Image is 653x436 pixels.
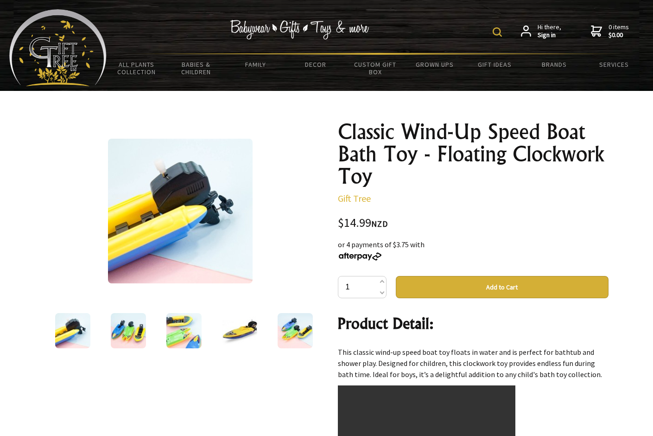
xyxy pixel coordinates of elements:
[222,313,257,348] img: Classic Wind-Up Speed Boat Bath Toy - Floating Clockwork Toy
[338,239,609,261] div: or 4 payments of $3.75 with
[405,55,465,74] a: Grown Ups
[524,55,584,74] a: Brands
[538,31,561,39] strong: Sign in
[226,55,286,74] a: Family
[396,276,609,298] button: Add to Cart
[338,192,371,204] a: Gift Tree
[465,55,525,74] a: Gift Ideas
[9,9,107,86] img: Babyware - Gifts - Toys and more...
[584,55,644,74] a: Services
[55,313,90,348] img: Classic Wind-Up Speed Boat Bath Toy - Floating Clockwork Toy
[107,55,166,82] a: All Plants Collection
[338,346,609,380] p: This classic wind-up speed boat toy floats in water and is perfect for bathtub and shower play. D...
[609,23,629,39] span: 0 items
[538,23,561,39] span: Hi there,
[338,314,434,333] strong: Product Detail:
[338,217,609,230] div: $14.99
[591,23,629,39] a: 0 items$0.00
[609,31,629,39] strong: $0.00
[278,313,313,348] img: Classic Wind-Up Speed Boat Bath Toy - Floating Clockwork Toy
[111,313,146,348] img: Classic Wind-Up Speed Boat Bath Toy - Floating Clockwork Toy
[493,27,502,37] img: product search
[166,55,226,82] a: Babies & Children
[345,55,405,82] a: Custom Gift Box
[230,20,369,39] img: Babywear - Gifts - Toys & more
[285,55,345,74] a: Decor
[371,218,388,229] span: NZD
[166,313,202,348] img: Classic Wind-Up Speed Boat Bath Toy - Floating Clockwork Toy
[338,252,382,261] img: Afterpay
[338,121,609,187] h1: Classic Wind-Up Speed Boat Bath Toy - Floating Clockwork Toy
[108,139,253,283] img: Classic Wind-Up Speed Boat Bath Toy - Floating Clockwork Toy
[521,23,561,39] a: Hi there,Sign in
